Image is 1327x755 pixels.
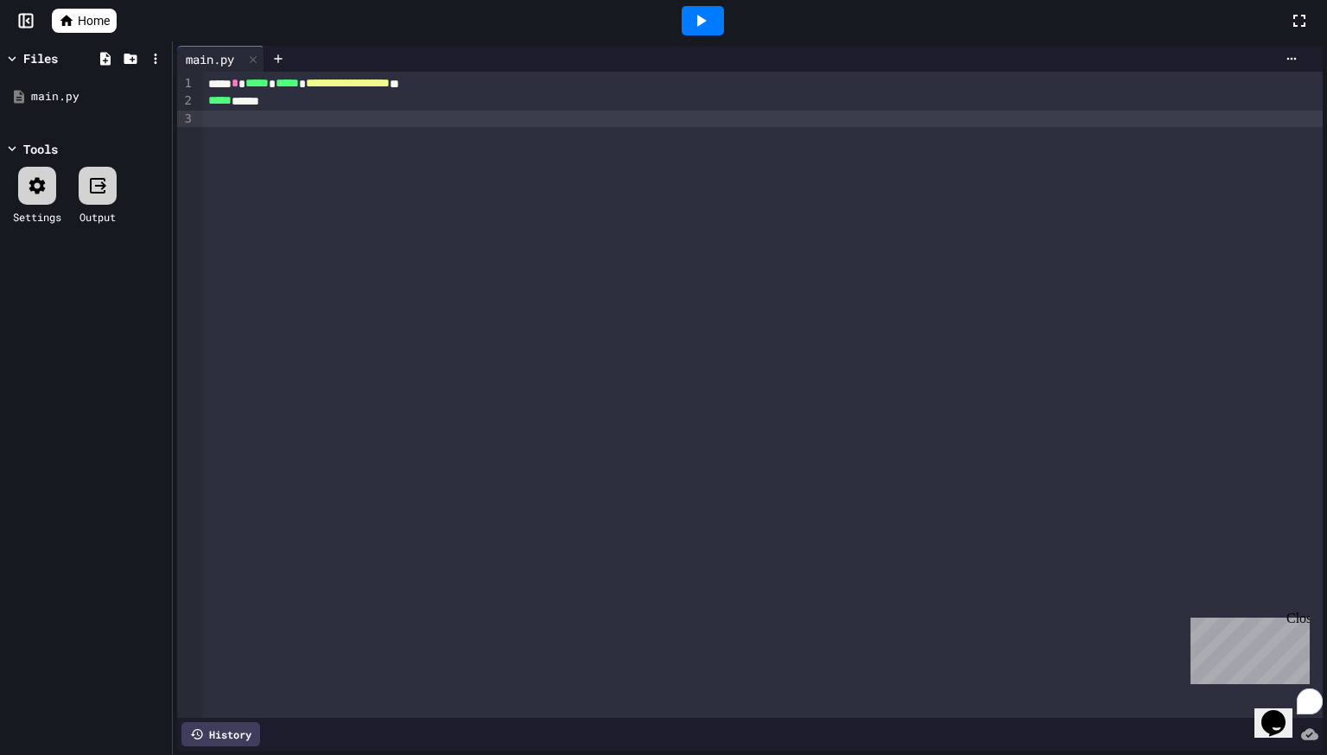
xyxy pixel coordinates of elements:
[177,46,264,72] div: main.py
[177,50,243,68] div: main.py
[23,140,58,158] div: Tools
[52,9,117,33] a: Home
[1254,686,1310,738] iframe: chat widget
[203,72,1323,718] div: To enrich screen reader interactions, please activate Accessibility in Grammarly extension settings
[181,722,260,746] div: History
[1184,611,1310,684] iframe: chat widget
[177,111,194,128] div: 3
[177,92,194,110] div: 2
[23,49,58,67] div: Files
[78,12,110,29] span: Home
[7,7,119,110] div: Chat with us now!Close
[31,88,166,105] div: main.py
[177,75,194,92] div: 1
[13,209,61,225] div: Settings
[79,209,116,225] div: Output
